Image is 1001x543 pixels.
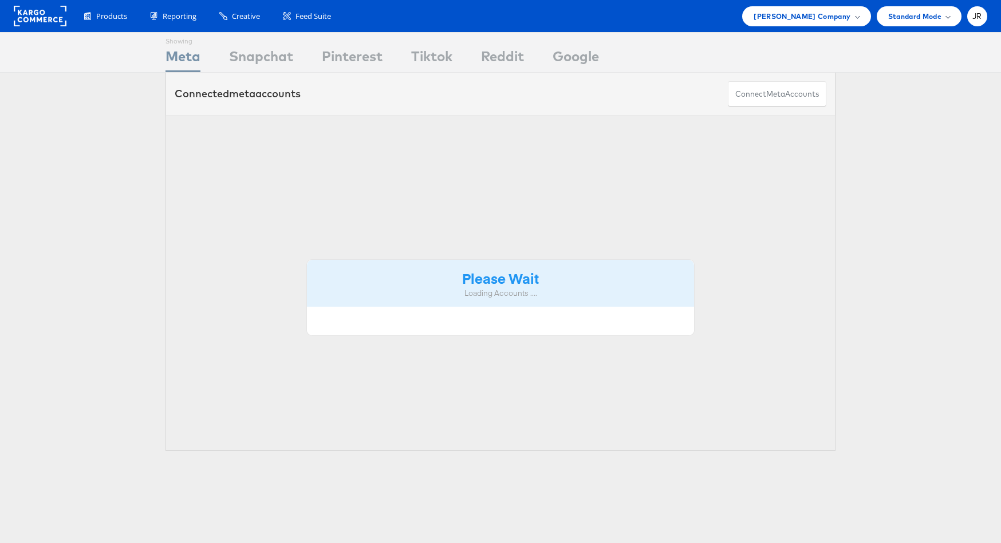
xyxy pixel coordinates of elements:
[322,46,383,72] div: Pinterest
[316,288,685,299] div: Loading Accounts ....
[175,86,301,101] div: Connected accounts
[229,46,293,72] div: Snapchat
[165,33,200,46] div: Showing
[888,10,941,22] span: Standard Mode
[766,89,785,100] span: meta
[411,46,452,72] div: Tiktok
[728,81,826,107] button: ConnectmetaAccounts
[165,46,200,72] div: Meta
[232,11,260,22] span: Creative
[972,13,982,20] span: JR
[462,268,539,287] strong: Please Wait
[96,11,127,22] span: Products
[754,10,850,22] span: [PERSON_NAME] Company
[295,11,331,22] span: Feed Suite
[163,11,196,22] span: Reporting
[229,87,255,100] span: meta
[553,46,599,72] div: Google
[481,46,524,72] div: Reddit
